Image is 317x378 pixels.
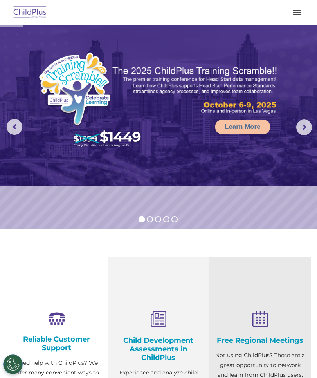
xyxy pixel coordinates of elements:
[3,354,23,374] button: Cookies Settings
[12,4,49,22] img: ChildPlus by Procare Solutions
[215,120,270,134] a: Learn More
[113,336,204,362] h4: Child Development Assessments in ChildPlus
[215,336,305,345] h4: Free Regional Meetings
[12,335,102,352] h4: Reliable Customer Support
